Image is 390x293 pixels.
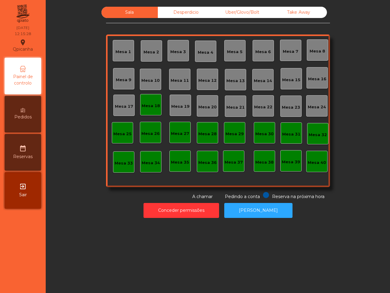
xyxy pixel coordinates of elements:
[224,203,292,218] button: [PERSON_NAME]
[254,78,272,84] div: Mesa 14
[15,31,31,37] div: 12:15:28
[282,104,300,110] div: Mesa 23
[16,25,29,31] div: [DATE]
[158,7,214,18] div: Desperdicio
[192,194,213,199] span: A chamar
[283,49,298,55] div: Mesa 7
[282,77,300,83] div: Mesa 15
[142,103,160,109] div: Mesa 18
[13,154,33,160] span: Reservas
[113,131,132,137] div: Mesa 25
[308,104,326,110] div: Mesa 24
[254,104,272,110] div: Mesa 22
[272,194,324,199] span: Reserva na próxima hora
[19,192,27,198] span: Sair
[214,7,271,18] div: Uber/Glovo/Bolt
[225,159,243,165] div: Mesa 37
[198,160,217,166] div: Mesa 36
[15,3,30,24] img: qpiato
[308,160,326,166] div: Mesa 40
[255,49,271,55] div: Mesa 6
[141,78,160,84] div: Mesa 10
[115,49,131,55] div: Mesa 1
[225,131,244,137] div: Mesa 29
[19,145,27,152] i: date_range
[14,114,32,120] span: Pedidos
[227,49,243,55] div: Mesa 5
[255,131,274,137] div: Mesa 30
[6,74,40,86] span: Painel de controlo
[19,39,27,46] i: location_on
[115,160,133,166] div: Mesa 33
[226,78,245,84] div: Mesa 13
[310,48,325,54] div: Mesa 8
[101,7,158,18] div: Sala
[171,159,189,165] div: Mesa 35
[13,38,33,53] div: Qpicanha
[170,49,186,55] div: Mesa 3
[282,131,300,137] div: Mesa 31
[171,103,190,110] div: Mesa 19
[116,77,131,83] div: Mesa 9
[141,131,160,137] div: Mesa 26
[171,131,189,137] div: Mesa 27
[198,104,217,110] div: Mesa 20
[19,183,27,190] i: exit_to_app
[115,103,133,110] div: Mesa 17
[271,7,327,18] div: Take Away
[198,131,217,137] div: Mesa 28
[225,194,260,199] span: Pedindo a conta
[309,132,327,138] div: Mesa 32
[142,160,160,166] div: Mesa 34
[144,49,159,55] div: Mesa 2
[255,159,274,165] div: Mesa 38
[144,203,219,218] button: Conceder permissões
[226,104,245,110] div: Mesa 21
[282,159,300,165] div: Mesa 39
[308,76,326,82] div: Mesa 16
[198,78,217,84] div: Mesa 12
[198,49,213,56] div: Mesa 4
[171,78,189,84] div: Mesa 11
